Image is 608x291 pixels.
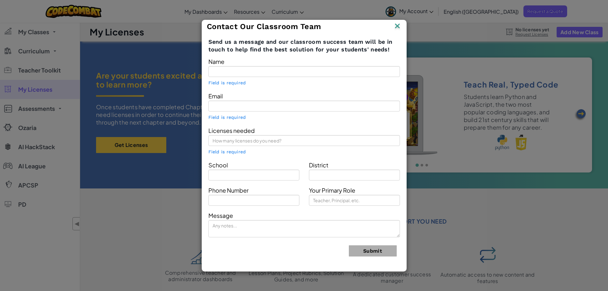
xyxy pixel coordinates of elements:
[208,135,400,146] input: How many licenses do you need?
[208,92,223,100] span: Email
[208,187,249,194] span: Phone Number
[208,115,246,120] span: Field is required
[208,127,255,134] span: Licenses needed
[208,80,246,85] span: Field is required
[349,245,397,257] button: Submit
[208,212,233,219] span: Message
[309,195,400,206] input: Teacher, Principal, etc.
[207,22,322,31] span: Contact Our Classroom Team
[208,161,228,169] span: School
[309,161,328,169] span: District
[208,149,246,154] span: Field is required
[208,38,400,53] span: Send us a message and our classroom success team will be in touch to help find the best solution ...
[393,22,402,31] img: IconClose.svg
[309,187,355,194] span: Your Primary Role
[208,58,224,65] span: Name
